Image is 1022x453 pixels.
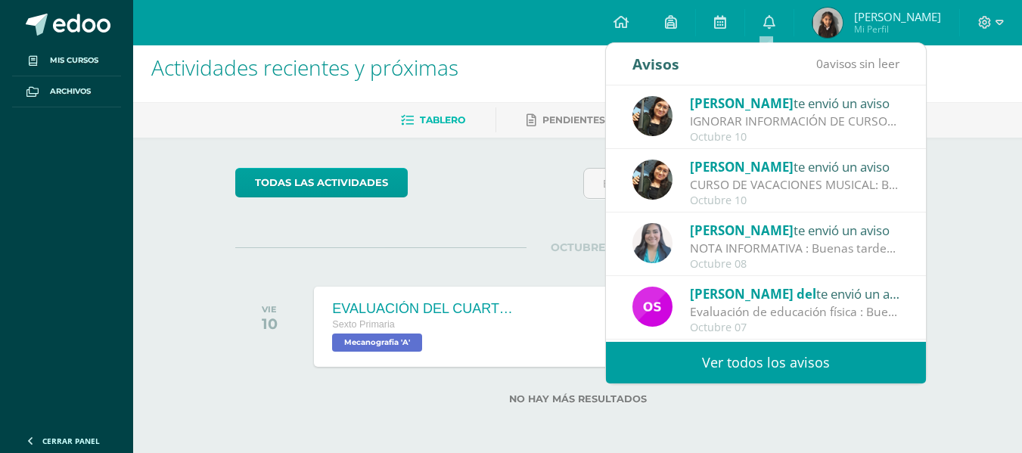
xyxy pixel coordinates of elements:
div: VIE [262,304,278,315]
span: Pendientes de entrega [542,114,672,126]
img: afbb90b42ddb8510e0c4b806fbdf27cc.png [632,160,673,200]
span: Sexto Primaria [332,319,395,330]
div: te envió un aviso [690,157,900,176]
span: Actividades recientes y próximas [151,53,458,82]
a: Ver todos los avisos [606,342,926,383]
a: Archivos [12,76,121,107]
input: Busca una actividad próxima aquí... [584,169,919,198]
span: OCTUBRE [527,240,629,254]
span: avisos sin leer [816,55,899,72]
a: todas las Actividades [235,168,408,197]
label: No hay más resultados [235,393,920,405]
span: Mis cursos [50,54,98,67]
img: f7ce00fe3bad6b944b4d6301e2fe44ec.png [812,8,843,38]
div: Octubre 07 [690,321,900,334]
div: NOTA INFORMATIVA : Buenas tardes queridos padres de familia y estudiantes Envío nota informativa ... [690,240,900,257]
img: afbb90b42ddb8510e0c4b806fbdf27cc.png [632,96,673,136]
div: Octubre 10 [690,131,900,144]
span: [PERSON_NAME] [690,95,794,112]
img: bce0f8ceb38355b742bd4151c3279ece.png [632,287,673,327]
div: EVALUACIÓN DEL CUARTO BIMESTRE [332,301,514,317]
a: Pendientes de entrega [527,108,672,132]
span: [PERSON_NAME] [690,222,794,239]
span: Archivos [50,85,91,98]
span: [PERSON_NAME] [854,9,941,24]
div: IGNORAR INFORMACIÓN DE CURSOS DE VACACIONES MUSICALES: Buen día, favor de Ignorar la información ... [690,113,900,130]
span: [PERSON_NAME] [690,158,794,175]
div: te envió un aviso [690,284,900,303]
div: 10 [262,315,278,333]
div: CURSO DE VACACIONES MUSICAL: Buen dia papitos, adjunto información de cursos de vacaciones musica... [690,176,900,194]
span: Cerrar panel [42,436,100,446]
span: Tablero [420,114,465,126]
span: Mi Perfil [854,23,941,36]
a: Tablero [401,108,465,132]
a: Mis cursos [12,45,121,76]
div: te envió un aviso [690,93,900,113]
span: Mecanografia 'A' [332,334,422,352]
img: be92b6c484970536b82811644e40775c.png [632,223,673,263]
div: Octubre 08 [690,258,900,271]
span: 0 [816,55,823,72]
div: Octubre 10 [690,194,900,207]
div: Avisos [632,43,679,85]
div: Evaluación de educación física : Buenas tardes espero se encuentren bien en sus labores diarias. ... [690,303,900,321]
span: [PERSON_NAME] del [690,285,816,303]
div: te envió un aviso [690,220,900,240]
